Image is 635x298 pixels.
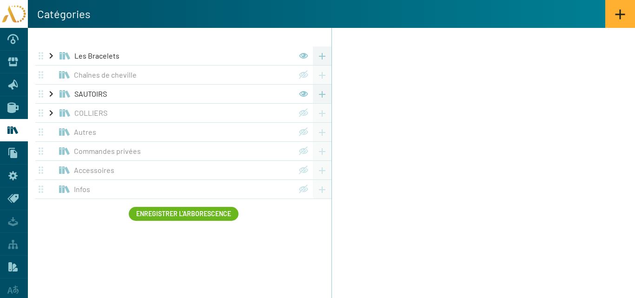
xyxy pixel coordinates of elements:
[46,104,56,122] button: toggle COLLIERS
[28,7,91,21] h1: Catégories
[74,165,298,175] a: Accessoires
[74,146,298,156] a: Commandes privées
[74,70,137,79] span: Chaînes de cheville
[46,107,57,119] mat-icon: chevron_right
[46,88,57,99] mat-icon: chevron_right
[74,166,114,174] span: Accessoires
[46,50,57,61] mat-icon: chevron_right
[74,127,96,136] span: Autres
[46,46,56,65] button: toggle Les Bracelets
[74,70,298,80] a: Chaînes de cheville
[74,185,90,193] span: Infos
[136,210,231,218] span: Enregistrer l'Arborescence
[74,127,298,137] a: Autres
[74,51,298,61] a: Les Bracelets
[129,207,238,221] button: Enregistrer l'Arborescence
[46,85,56,103] button: toggle SAUTOIRS
[74,89,298,99] a: SAUTOIRS
[74,184,298,194] a: Infos
[74,108,298,118] a: COLLIERS
[74,146,141,155] span: Commandes privées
